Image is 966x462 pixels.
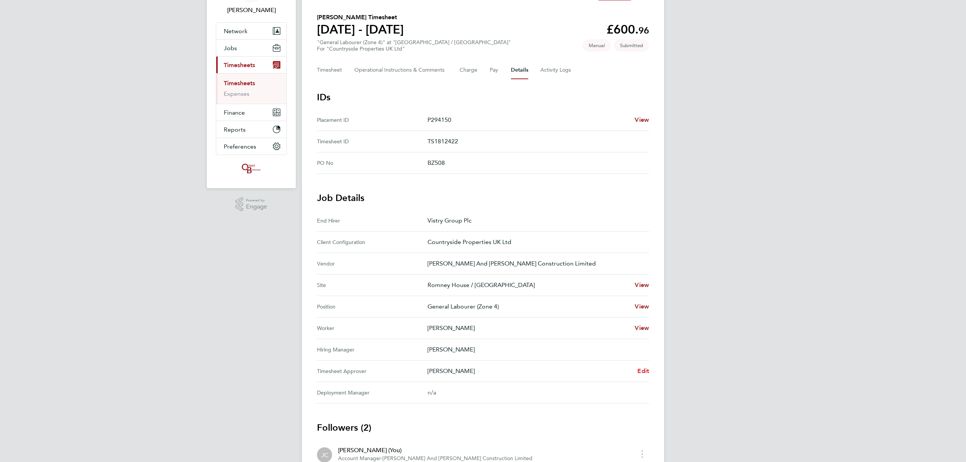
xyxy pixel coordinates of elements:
[460,61,478,79] button: Charge
[317,158,428,167] div: PO No
[246,204,267,210] span: Engage
[216,23,286,39] button: Network
[224,61,255,69] span: Timesheets
[216,121,286,138] button: Reports
[317,324,428,333] div: Worker
[583,39,611,52] span: This timesheet was manually created.
[490,61,499,79] button: Pay
[635,324,649,332] span: View
[635,281,649,290] a: View
[428,367,631,376] p: [PERSON_NAME]
[638,25,649,36] span: 96
[317,388,428,397] div: Deployment Manager
[317,216,428,225] div: End Hirer
[317,13,404,22] h2: [PERSON_NAME] Timesheet
[317,259,428,268] div: Vendor
[428,345,643,354] p: [PERSON_NAME]
[635,115,649,124] a: View
[321,451,328,459] span: JC
[428,259,643,268] p: [PERSON_NAME] And [PERSON_NAME] Construction Limited
[224,80,255,87] a: Timesheets
[246,197,267,204] span: Powered by
[428,302,629,311] p: General Labourer (Zone 4)
[216,6,287,15] span: James Crawley
[635,303,649,310] span: View
[224,109,245,116] span: Finance
[635,448,649,460] button: timesheet menu
[317,367,428,376] div: Timesheet Approver
[216,40,286,56] button: Jobs
[224,28,248,35] span: Network
[235,197,268,212] a: Powered byEngage
[317,22,404,37] h1: [DATE] - [DATE]
[637,367,649,375] span: Edit
[428,115,629,124] p: P294150
[381,455,383,462] span: ·
[635,116,649,123] span: View
[224,143,256,150] span: Preferences
[317,192,649,204] h3: Job Details
[216,73,286,104] div: Timesheets
[511,61,528,79] button: Details
[317,115,428,124] div: Placement ID
[216,104,286,121] button: Finance
[317,137,428,146] div: Timesheet ID
[354,61,448,79] button: Operational Instructions & Comments
[317,61,342,79] button: Timesheet
[317,238,428,247] div: Client Configuration
[224,90,249,97] a: Expenses
[428,216,643,225] p: Vistry Group Plc
[224,45,237,52] span: Jobs
[317,91,649,103] h3: IDs
[317,39,511,52] div: "General Labourer (Zone 4)" at "[GEOGRAPHIC_DATA] / [GEOGRAPHIC_DATA]"
[428,238,643,247] p: Countryside Properties UK Ltd
[540,61,572,79] button: Activity Logs
[216,138,286,155] button: Preferences
[635,281,649,289] span: View
[637,367,649,376] a: Edit
[240,163,262,175] img: oneillandbrennan-logo-retina.png
[428,281,629,290] p: Romney House / [GEOGRAPHIC_DATA]
[635,324,649,333] a: View
[614,39,649,52] span: This timesheet is Submitted.
[317,422,649,434] h3: Followers (2)
[317,281,428,290] div: Site
[428,137,643,146] p: TS1812422
[428,324,629,333] p: [PERSON_NAME]
[317,345,428,354] div: Hiring Manager
[317,46,511,52] div: For "Countryside Properties UK Ltd"
[317,302,428,311] div: Position
[216,163,287,175] a: Go to home page
[428,158,643,167] p: BZ508
[338,455,381,462] span: Account Manager
[383,455,532,462] span: [PERSON_NAME] And [PERSON_NAME] Construction Limited
[216,57,286,73] button: Timesheets
[635,302,649,311] a: View
[224,126,246,133] span: Reports
[338,446,532,455] div: [PERSON_NAME] (You)
[606,22,649,37] app-decimal: £600.
[428,388,637,397] div: n/a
